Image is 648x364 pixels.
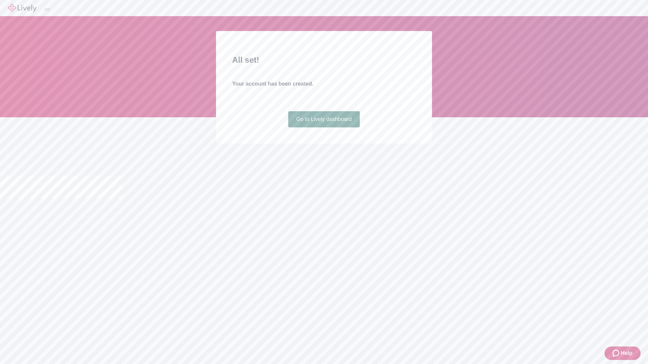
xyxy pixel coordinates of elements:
[621,349,632,357] span: Help
[45,8,50,10] button: Log out
[232,80,416,88] h4: Your account has been created.
[288,111,360,127] a: Go to Lively dashboard
[613,349,621,357] svg: Zendesk support icon
[8,4,36,12] img: Lively
[232,54,416,66] h2: All set!
[604,346,641,360] button: Zendesk support iconHelp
